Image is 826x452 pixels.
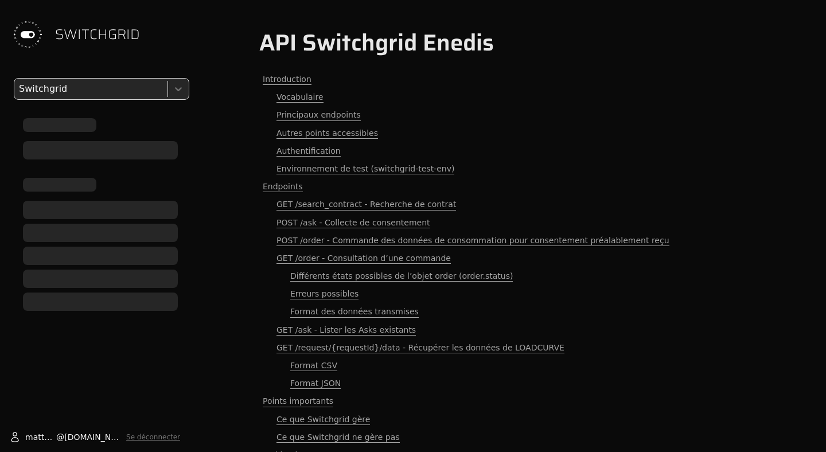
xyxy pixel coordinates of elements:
[276,235,669,246] span: POST /order - Commande des données de consommation pour consentement préalablement reçu
[276,325,416,336] span: GET /ask - Lister les Asks existants
[259,178,762,196] a: Endpoints
[259,321,762,339] a: GET /ask - Lister les Asks existants
[259,267,762,285] a: Différents états possibles de l’objet order (order.status)
[259,196,762,213] a: GET /search_contract - Recherche de contrat
[276,342,564,353] span: GET /request/{requestId}/data - Récupérer les données de LOADCURVE
[276,92,324,103] span: Vocabulaire
[290,378,341,389] span: Format JSON
[259,29,762,57] h1: API Switchgrid Enedis
[259,357,762,375] a: Format CSV
[259,88,762,106] a: Vocabulaire
[276,163,454,174] span: Environnement de test (switchgrid-test-env)
[290,289,359,299] span: Erreurs possibles
[263,181,303,192] span: Endpoints
[259,428,762,446] a: Ce que Switchgrid ne gère pas
[276,217,430,228] span: POST /ask - Collecte de consentement
[259,124,762,142] a: Autres points accessibles
[126,432,180,442] button: Se déconnecter
[25,431,56,443] span: matthieu
[263,74,311,85] span: Introduction
[276,432,400,443] span: Ce que Switchgrid ne gère pas
[276,146,341,157] span: Authentification
[259,106,762,124] a: Principaux endpoints
[259,232,762,250] a: POST /order - Commande des données de consommation pour consentement préalablement reçu
[9,16,46,53] img: Switchgrid Logo
[259,339,762,357] a: GET /request/{requestId}/data - Récupérer les données de LOADCURVE
[259,375,762,392] a: Format JSON
[55,25,140,44] span: SWITCHGRID
[276,110,361,120] span: Principaux endpoints
[290,306,419,317] span: Format des données transmises
[259,142,762,160] a: Authentification
[259,71,762,88] a: Introduction
[276,128,378,139] span: Autres points accessibles
[259,285,762,303] a: Erreurs possibles
[276,414,370,425] span: Ce que Switchgrid gère
[259,411,762,428] a: Ce que Switchgrid gère
[259,160,762,178] a: Environnement de test (switchgrid-test-env)
[259,392,762,410] a: Points importants
[290,271,513,282] span: Différents états possibles de l’objet order (order.status)
[276,253,451,264] span: GET /order - Consultation d’une commande
[64,431,122,443] span: [DOMAIN_NAME]
[259,250,762,267] a: GET /order - Consultation d’une commande
[276,199,456,210] span: GET /search_contract - Recherche de contrat
[290,360,337,371] span: Format CSV
[56,431,64,443] span: @
[259,214,762,232] a: POST /ask - Collecte de consentement
[263,396,333,407] span: Points importants
[259,303,762,321] a: Format des données transmises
